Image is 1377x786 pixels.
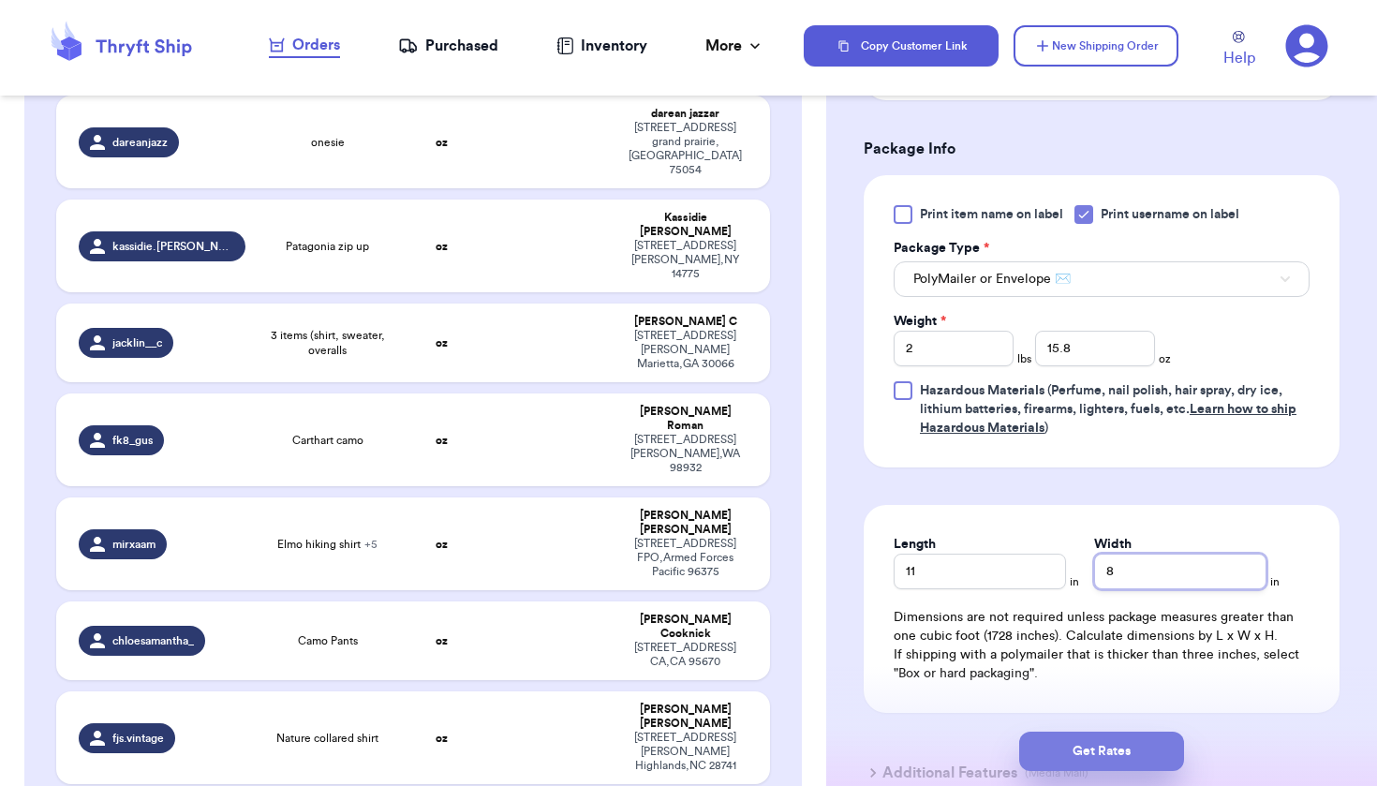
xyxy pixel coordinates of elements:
[298,633,358,648] span: Camo Pants
[364,539,378,550] span: + 5
[286,239,369,254] span: Patagonia zip up
[894,645,1310,683] p: If shipping with a polymailer that is thicker than three inches, select "Box or hard packaging".
[624,433,747,475] div: [STREET_ADDRESS] [PERSON_NAME] , WA 98932
[112,537,155,552] span: mirxaam
[864,138,1340,160] h3: Package Info
[112,433,153,448] span: fk8_gus
[436,635,448,646] strong: oz
[436,337,448,349] strong: oz
[624,703,747,731] div: [PERSON_NAME] [PERSON_NAME]
[894,535,936,554] label: Length
[624,239,747,281] div: [STREET_ADDRESS] [PERSON_NAME] , NY 14775
[920,384,1296,435] span: (Perfume, nail polish, hair spray, dry ice, lithium batteries, firearms, lighters, fuels, etc. )
[1019,732,1184,771] button: Get Rates
[1223,31,1255,69] a: Help
[1101,205,1239,224] span: Print username on label
[624,329,747,371] div: [STREET_ADDRESS][PERSON_NAME] Marietta , GA 30066
[624,537,747,579] div: [STREET_ADDRESS] FPO , Armed Forces Pacific 96375
[920,205,1063,224] span: Print item name on label
[276,731,378,746] span: Nature collared shirt
[556,35,647,57] a: Inventory
[436,241,448,252] strong: oz
[1070,574,1079,589] span: in
[624,107,747,121] div: darean jazzar
[894,312,946,331] label: Weight
[268,328,388,358] span: 3 items (shirt, sweater, overalls
[112,135,168,150] span: dareanjazz
[624,509,747,537] div: [PERSON_NAME] [PERSON_NAME]
[398,35,498,57] a: Purchased
[436,733,448,744] strong: oz
[1159,351,1171,366] span: oz
[624,405,747,433] div: [PERSON_NAME] Roman
[624,211,747,239] div: Kassidie [PERSON_NAME]
[269,34,340,58] a: Orders
[277,537,378,552] span: Elmo hiking shirt
[436,539,448,550] strong: oz
[624,613,747,641] div: [PERSON_NAME] Cooknick
[705,35,764,57] div: More
[1094,535,1132,554] label: Width
[436,137,448,148] strong: oz
[804,25,999,67] button: Copy Customer Link
[1270,574,1280,589] span: in
[624,641,747,669] div: [STREET_ADDRESS] CA , CA 95670
[894,261,1310,297] button: PolyMailer or Envelope ✉️
[624,315,747,329] div: [PERSON_NAME] C
[913,270,1071,289] span: PolyMailer or Envelope ✉️
[1014,25,1178,67] button: New Shipping Order
[112,731,164,746] span: fjs.vintage
[1017,351,1031,366] span: lbs
[292,433,363,448] span: Carthart camo
[920,384,1044,397] span: Hazardous Materials
[1223,47,1255,69] span: Help
[112,335,162,350] span: jacklin__c
[112,633,194,648] span: chloesamantha_
[112,239,233,254] span: kassidie.[PERSON_NAME]
[894,608,1310,683] div: Dimensions are not required unless package measures greater than one cubic foot (1728 inches). Ca...
[311,135,345,150] span: onesie
[624,731,747,773] div: [STREET_ADDRESS][PERSON_NAME] Highlands , NC 28741
[624,121,747,177] div: [STREET_ADDRESS] grand prairie , [GEOGRAPHIC_DATA] 75054
[894,239,989,258] label: Package Type
[269,34,340,56] div: Orders
[436,435,448,446] strong: oz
